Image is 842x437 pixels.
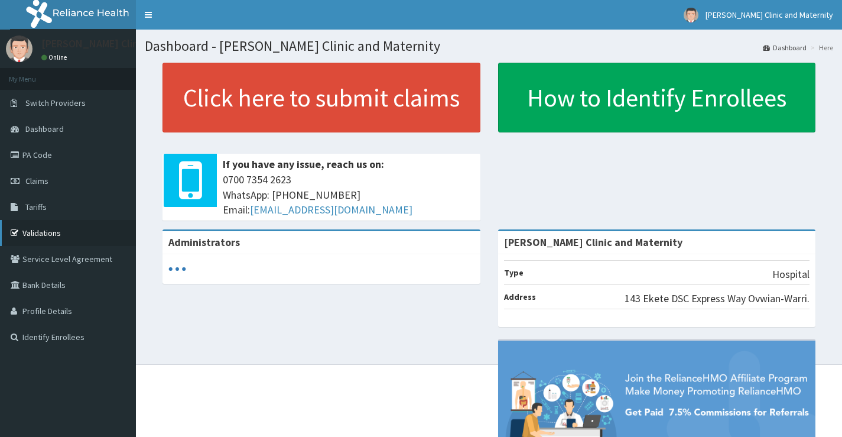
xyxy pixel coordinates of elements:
span: Dashboard [25,124,64,134]
b: Type [504,267,524,278]
a: [EMAIL_ADDRESS][DOMAIN_NAME] [250,203,412,216]
a: Dashboard [763,43,807,53]
span: Tariffs [25,202,47,212]
svg: audio-loading [168,260,186,278]
span: [PERSON_NAME] Clinic and Maternity [706,9,833,20]
p: 143 Ekete DSC Express Way Ovwian-Warri. [625,291,810,306]
b: Address [504,292,536,302]
li: Here [808,43,833,53]
img: User Image [684,8,698,22]
span: Claims [25,176,48,186]
span: Switch Providers [25,98,86,108]
strong: [PERSON_NAME] Clinic and Maternity [504,235,682,249]
p: Hospital [772,267,810,282]
a: Online [41,53,70,61]
b: If you have any issue, reach us on: [223,157,384,171]
a: Click here to submit claims [162,63,480,132]
img: User Image [6,35,32,62]
p: [PERSON_NAME] Clinic and Maternity [41,38,213,49]
h1: Dashboard - [PERSON_NAME] Clinic and Maternity [145,38,833,54]
a: How to Identify Enrollees [498,63,816,132]
span: 0700 7354 2623 WhatsApp: [PHONE_NUMBER] Email: [223,172,474,218]
b: Administrators [168,235,240,249]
